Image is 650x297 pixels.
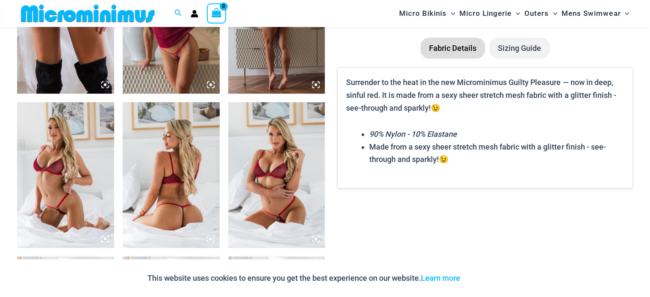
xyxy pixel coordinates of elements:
span: Micro Lingerie [459,3,512,24]
img: Guilty Pleasures Red 1045 Bra 689 Micro [17,102,114,247]
span: Mens Swimwear [562,3,621,24]
nav: Site Navigation [396,1,633,26]
span: Menu Toggle [512,3,520,24]
a: OutersMenu ToggleMenu Toggle [522,3,559,24]
a: Search icon link [174,8,182,19]
span: 😉 [439,155,448,164]
span: Menu Toggle [447,3,455,24]
button: Accept [467,268,503,288]
span: Menu Toggle [549,3,557,24]
a: Micro BikinisMenu ToggleMenu Toggle [397,3,457,24]
img: MM SHOP LOGO FLAT [18,4,158,23]
p: Surrender to the heat in the new Microminimus Guilty Pleasure — now in deep, sinful red. It is ma... [346,76,624,114]
a: Learn more [421,273,460,282]
span: Micro Bikinis [399,3,447,24]
em: 90% Nylon - 10% Elastane [369,129,457,138]
p: This website uses cookies to ensure you get the best experience on our website. [147,272,460,285]
img: Guilty Pleasures Red 1045 Bra 689 Micro [228,102,325,247]
li: Fabric Details [421,38,485,59]
a: Micro LingerieMenu ToggleMenu Toggle [457,3,522,24]
span: Outers [524,3,549,24]
li: Sizing Guide [489,38,550,59]
a: Account icon link [191,10,198,18]
span: Menu Toggle [621,3,629,24]
img: Guilty Pleasures Red 1045 Bra 689 Micro [123,102,220,247]
a: Mens SwimwearMenu ToggleMenu Toggle [559,3,631,24]
a: View Shopping Cart, empty [207,3,226,23]
li: Made from a sexy sheer stretch mesh fabric with a glitter finish - see-through and sparkly! [369,141,624,166]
